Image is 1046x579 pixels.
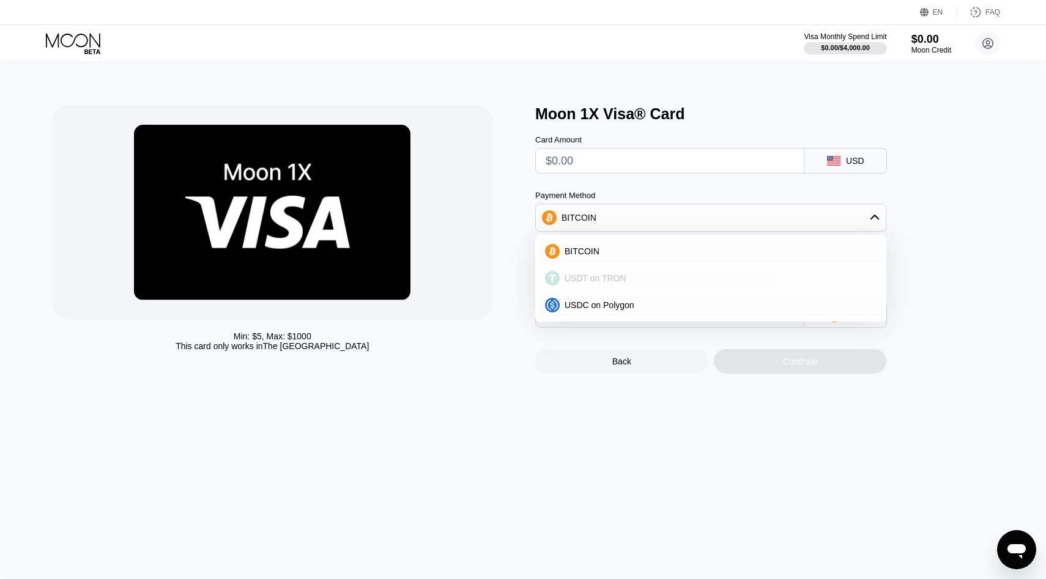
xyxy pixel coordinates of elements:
div: BITCOIN [536,205,886,230]
div: $0.00Moon Credit [911,33,951,54]
div: Visa Monthly Spend Limit$0.00/$4,000.00 [804,32,886,54]
div: Back [612,356,631,366]
div: $0.00 / $4,000.00 [821,44,870,51]
div: This card only works in The [GEOGRAPHIC_DATA] [176,341,369,351]
div: $0.00 [911,33,951,46]
div: EN [933,8,943,17]
span: BITCOIN [565,246,599,256]
div: Visa Monthly Spend Limit [804,32,886,41]
div: USD [846,156,864,166]
input: $0.00 [546,149,794,173]
div: Payment Method [535,191,886,200]
div: Min: $ 5 , Max: $ 1000 [234,331,311,341]
div: Back [535,349,708,374]
div: BITCOIN [562,213,596,223]
div: USDT on TRON [539,266,883,290]
iframe: Button to launch messaging window [997,530,1036,569]
div: FAQ [957,6,1000,18]
div: Card Amount [535,135,804,144]
div: EN [920,6,957,18]
div: FAQ [985,8,1000,17]
span: USDC on Polygon [565,300,634,310]
div: Moon 1X Visa® Card [535,105,1006,123]
div: USDC on Polygon [539,293,883,317]
div: BITCOIN [539,239,883,264]
span: USDT on TRON [565,273,626,283]
div: Moon Credit [911,46,951,54]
